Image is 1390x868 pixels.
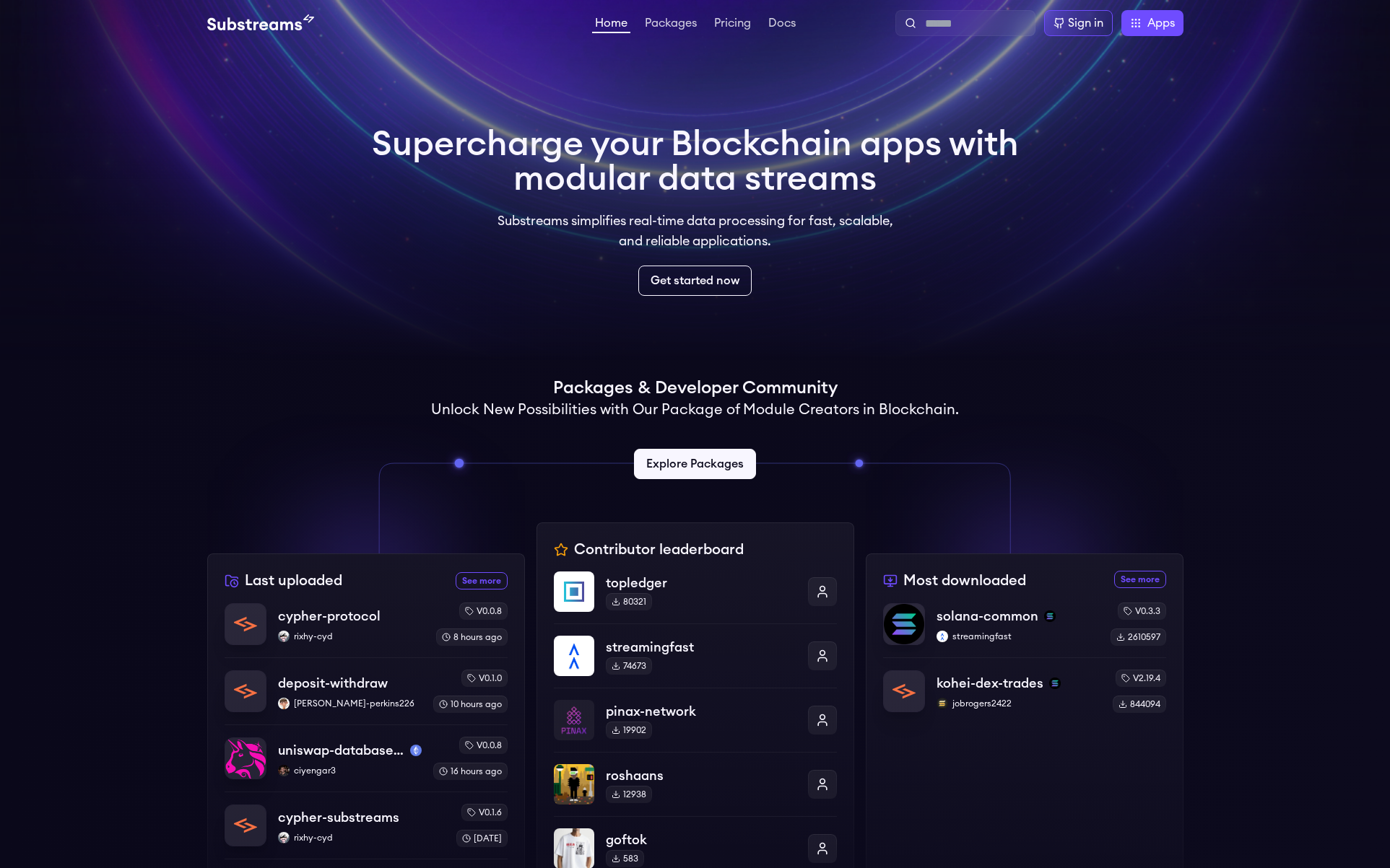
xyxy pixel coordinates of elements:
[278,765,290,776] img: ciyengar3
[225,604,266,644] img: cypher-protocol
[1049,678,1061,689] img: solana
[461,804,508,821] div: v0.1.6
[554,623,837,688] a: streamingfaststreamingfast74673
[606,701,796,722] p: pinax-network
[606,722,652,739] div: 19902
[606,593,652,610] div: 80321
[225,738,266,779] img: uniswap-database-changes-mainnet
[1113,696,1166,713] div: 844094
[456,572,508,589] a: See more recently uploaded packages
[225,805,266,846] img: cypher-substreams
[1111,628,1166,646] div: 2610597
[278,807,399,828] p: cypher-substreams
[278,832,290,843] img: rixhy-cyd
[1147,14,1175,32] span: Apps
[642,17,700,32] a: Packages
[884,671,924,711] img: kohei-dex-trades
[487,211,903,251] p: Substreams simplifies real-time data processing for fast, scalable, and reliable applications.
[554,688,837,752] a: pinax-networkpinax-network19902
[225,657,508,724] a: deposit-withdrawdeposit-withdrawvictor-perkins226[PERSON_NAME]-perkins226v0.1.010 hours ago
[554,764,594,805] img: roshaans
[278,832,445,843] p: rixhy-cyd
[461,670,508,687] div: v0.1.0
[459,737,508,754] div: v0.0.8
[456,830,508,847] div: [DATE]
[225,724,508,792] a: uniswap-database-changes-mainnetuniswap-database-changes-mainnetmainnetciyengar3ciyengar3v0.0.816...
[554,571,594,612] img: topledger
[553,377,838,400] h1: Packages & Developer Community
[634,449,756,479] a: Explore Packages
[436,628,508,646] div: 8 hours ago
[278,765,422,776] p: ciyengar3
[433,763,508,780] div: 16 hours ago
[606,850,644,867] div: 583
[554,700,594,740] img: pinax-network
[1044,610,1056,622] img: solana
[592,17,630,33] a: Home
[937,698,1101,709] p: jobrogers2422
[711,17,754,32] a: Pricing
[554,571,837,623] a: topledgertopledger80321
[459,602,508,620] div: v0.0.8
[1116,670,1166,687] div: v2.19.4
[1068,14,1103,32] div: Sign in
[606,637,796,657] p: streamingfast
[278,740,404,760] p: uniswap-database-changes-mainnet
[884,604,924,644] img: solana-common
[554,752,837,816] a: roshaansroshaans12938
[207,14,314,32] img: Substream's logo
[638,266,752,296] a: Get started now
[554,636,594,676] img: streamingfast
[606,830,796,850] p: goftok
[278,673,388,693] p: deposit-withdraw
[883,657,1166,713] a: kohei-dex-tradeskohei-dex-tradessolanajobrogers2422jobrogers2422v2.19.4844094
[431,400,959,420] h2: Unlock New Possibilities with Our Package of Module Creators in Blockchain.
[937,698,948,709] img: jobrogers2422
[937,673,1043,693] p: kohei-dex-trades
[278,698,290,709] img: victor-perkins226
[1114,571,1166,588] a: See more most downloaded packages
[937,631,1099,642] p: streamingfast
[372,127,1019,196] h1: Supercharge your Blockchain apps with modular data streams
[278,606,381,626] p: cypher-protocol
[278,698,422,709] p: [PERSON_NAME]-perkins226
[433,696,508,713] div: 10 hours ago
[278,631,290,642] img: rixhy-cyd
[765,17,799,32] a: Docs
[606,657,652,675] div: 74673
[278,631,425,642] p: rixhy-cyd
[1044,10,1113,36] a: Sign in
[1118,602,1166,620] div: v0.3.3
[883,602,1166,657] a: solana-commonsolana-commonsolanastreamingfaststreamingfastv0.3.32610597
[225,792,508,859] a: cypher-substreamscypher-substreamsrixhy-cydrixhy-cydv0.1.6[DATE]
[225,671,266,711] img: deposit-withdraw
[606,573,796,593] p: topledger
[937,631,948,642] img: streamingfast
[937,606,1038,626] p: solana-common
[225,602,508,657] a: cypher-protocolcypher-protocolrixhy-cydrixhy-cydv0.0.88 hours ago
[410,745,422,756] img: mainnet
[606,766,796,786] p: roshaans
[606,786,652,803] div: 12938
